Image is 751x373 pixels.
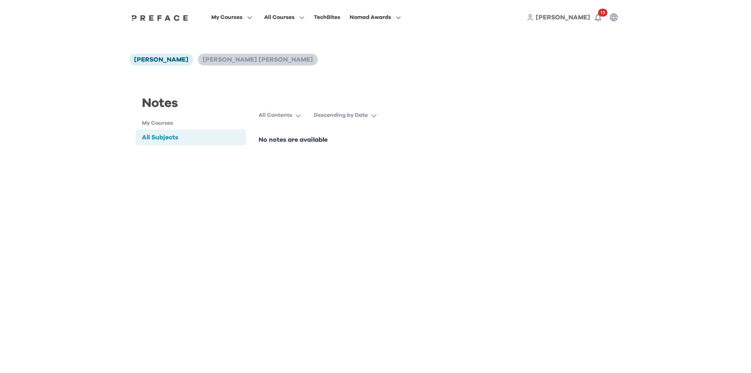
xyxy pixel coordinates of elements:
button: Nomad Awards [347,12,403,22]
button: All Contents [259,108,307,122]
img: Preface Logo [130,15,190,21]
span: Nomad Awards [350,13,391,22]
div: TechBites [314,13,340,22]
span: [PERSON_NAME] [536,14,590,21]
span: [PERSON_NAME] [134,56,188,63]
div: Notes [136,94,246,119]
a: [PERSON_NAME] [536,13,590,22]
p: All Contents [259,111,292,119]
button: All Courses [262,12,307,22]
p: No notes are available [259,135,492,144]
button: Descending by Date [314,108,383,122]
p: Descending by Date [314,111,368,119]
span: 13 [598,9,608,17]
span: [PERSON_NAME] [PERSON_NAME] [203,56,313,63]
span: My Courses [211,13,242,22]
div: All Subjects [142,133,178,142]
a: Preface Logo [130,14,190,21]
button: 13 [590,9,606,25]
button: My Courses [209,12,255,22]
h1: My Courses [142,119,246,127]
span: All Courses [264,13,294,22]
